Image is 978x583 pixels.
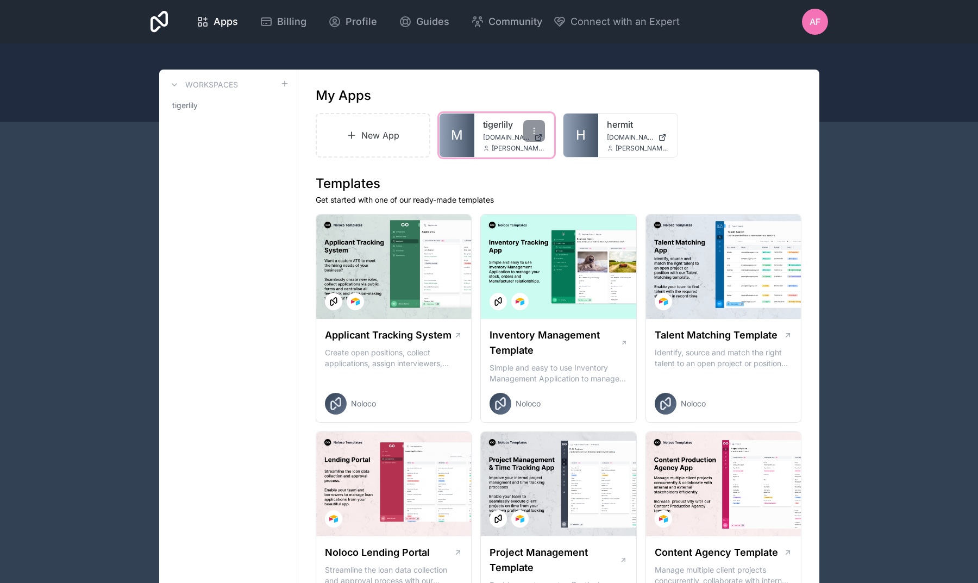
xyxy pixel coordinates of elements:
img: Airtable Logo [329,515,338,523]
img: Airtable Logo [516,297,524,306]
a: Profile [319,10,386,34]
span: Guides [416,14,449,29]
a: Apps [187,10,247,34]
h1: Applicant Tracking System [325,328,452,343]
span: H [576,127,586,144]
span: [PERSON_NAME][EMAIL_ADDRESS][DOMAIN_NAME] [616,144,669,153]
h3: Workspaces [185,79,238,90]
p: Simple and easy to use Inventory Management Application to manage your stock, orders and Manufact... [490,362,628,384]
span: Community [488,14,542,29]
a: M [440,114,474,157]
img: Airtable Logo [516,515,524,523]
a: New App [316,113,431,158]
span: Connect with an Expert [570,14,680,29]
p: Identify, source and match the right talent to an open project or position with our Talent Matchi... [655,347,793,369]
h1: Content Agency Template [655,545,778,560]
h1: Templates [316,175,802,192]
img: Airtable Logo [351,297,360,306]
a: Billing [251,10,315,34]
a: [DOMAIN_NAME] [607,133,669,142]
a: tigerlily [483,118,545,131]
span: Noloco [516,398,541,409]
button: Connect with an Expert [553,14,680,29]
h1: Project Management Template [490,545,619,575]
span: Noloco [351,398,376,409]
p: Create open positions, collect applications, assign interviewers, centralise candidate feedback a... [325,347,463,369]
a: H [563,114,598,157]
h1: Talent Matching Template [655,328,778,343]
a: hermit [607,118,669,131]
span: Billing [277,14,306,29]
a: tigerlily [168,96,289,115]
a: Guides [390,10,458,34]
h1: Inventory Management Template [490,328,620,358]
span: tigerlily [172,100,198,111]
span: Noloco [681,398,706,409]
p: Get started with one of our ready-made templates [316,195,802,205]
span: Apps [214,14,238,29]
span: [PERSON_NAME][EMAIL_ADDRESS][DOMAIN_NAME] [492,144,545,153]
span: M [451,127,463,144]
span: Profile [346,14,377,29]
a: [DOMAIN_NAME] [483,133,545,142]
span: [DOMAIN_NAME] [607,133,654,142]
span: [DOMAIN_NAME] [483,133,530,142]
a: Workspaces [168,78,238,91]
img: Airtable Logo [659,515,668,523]
span: AF [810,15,820,28]
img: Airtable Logo [659,297,668,306]
h1: My Apps [316,87,371,104]
a: Community [462,10,551,34]
h1: Noloco Lending Portal [325,545,430,560]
